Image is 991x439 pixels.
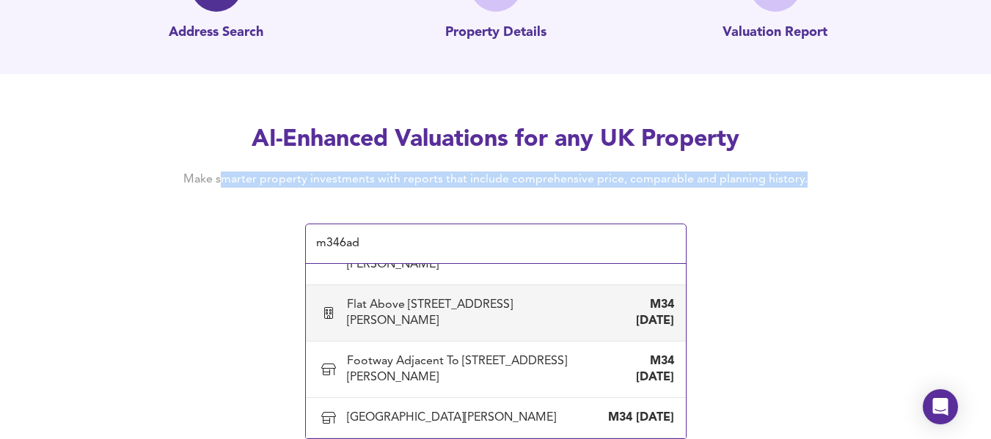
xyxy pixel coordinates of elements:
div: M34 [DATE] [608,297,673,329]
h2: AI-Enhanced Valuations for any UK Property [161,124,830,156]
p: Valuation Report [723,23,827,43]
div: M34 [DATE] [608,410,674,426]
div: M34 [DATE] [615,353,674,385]
p: Address Search [169,23,263,43]
p: Property Details [445,23,546,43]
h4: Make smarter property investments with reports that include comprehensive price, comparable and p... [161,171,830,188]
div: [GEOGRAPHIC_DATA][PERSON_NAME] [347,410,562,426]
div: Footway Adjacent To [STREET_ADDRESS][PERSON_NAME] [347,353,615,385]
div: Flat Above [STREET_ADDRESS][PERSON_NAME] [347,297,609,329]
div: Open Intercom Messenger [923,389,958,424]
input: Enter a postcode to start... [312,230,658,258]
